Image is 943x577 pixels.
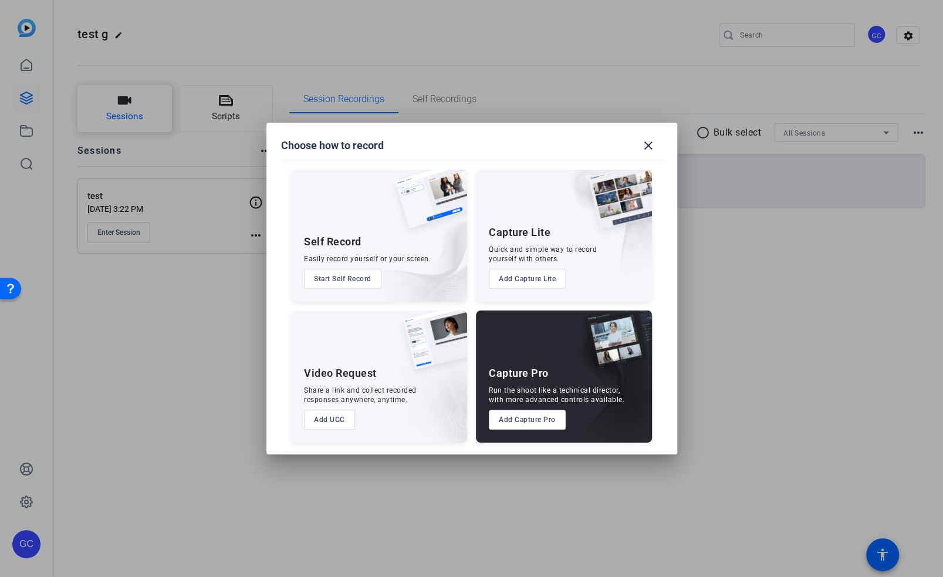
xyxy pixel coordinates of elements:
button: Add Capture Lite [489,269,566,289]
div: Easily record yourself or your screen. [304,254,431,264]
div: Run the shoot like a technical director, with more advanced controls available. [489,386,624,404]
h1: Choose how to record [281,139,384,153]
img: embarkstudio-capture-lite.png [547,170,652,287]
div: Video Request [304,366,377,380]
button: Add Capture Pro [489,410,566,430]
img: capture-pro.png [574,311,652,382]
div: Capture Lite [489,225,550,239]
button: Add UGC [304,410,355,430]
div: Self Record [304,235,361,249]
div: Capture Pro [489,366,549,380]
img: self-record.png [386,170,467,240]
mat-icon: close [641,139,655,153]
div: Share a link and collect recorded responses anywhere, anytime. [304,386,417,404]
img: ugc-content.png [394,311,467,382]
img: embarkstudio-self-record.png [365,195,467,302]
img: embarkstudio-ugc-content.png [399,347,467,443]
img: capture-lite.png [579,170,652,241]
img: embarkstudio-capture-pro.png [565,325,652,443]
button: Start Self Record [304,269,381,289]
div: Quick and simple way to record yourself with others. [489,245,597,264]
